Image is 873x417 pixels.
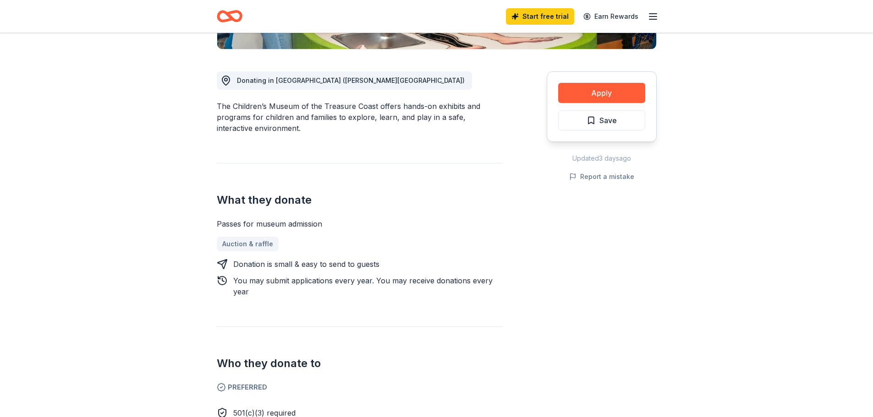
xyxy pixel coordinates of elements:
[506,8,574,25] a: Start free trial
[217,101,503,134] div: The Children’s Museum of the Treasure Coast offers hands-on exhibits and programs for children an...
[217,5,242,27] a: Home
[599,114,617,126] span: Save
[233,259,379,270] div: Donation is small & easy to send to guests
[547,153,657,164] div: Updated 3 days ago
[217,356,503,371] h2: Who they donate to
[217,193,503,207] h2: What they donate
[569,171,634,182] button: Report a mistake
[237,76,465,84] span: Donating in [GEOGRAPHIC_DATA] ([PERSON_NAME][GEOGRAPHIC_DATA])
[233,275,503,297] div: You may submit applications every year . You may receive donations every year
[217,382,503,393] span: Preferred
[558,110,645,130] button: Save
[578,8,644,25] a: Earn Rewards
[217,218,503,229] div: Passes for museum admission
[558,83,645,103] button: Apply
